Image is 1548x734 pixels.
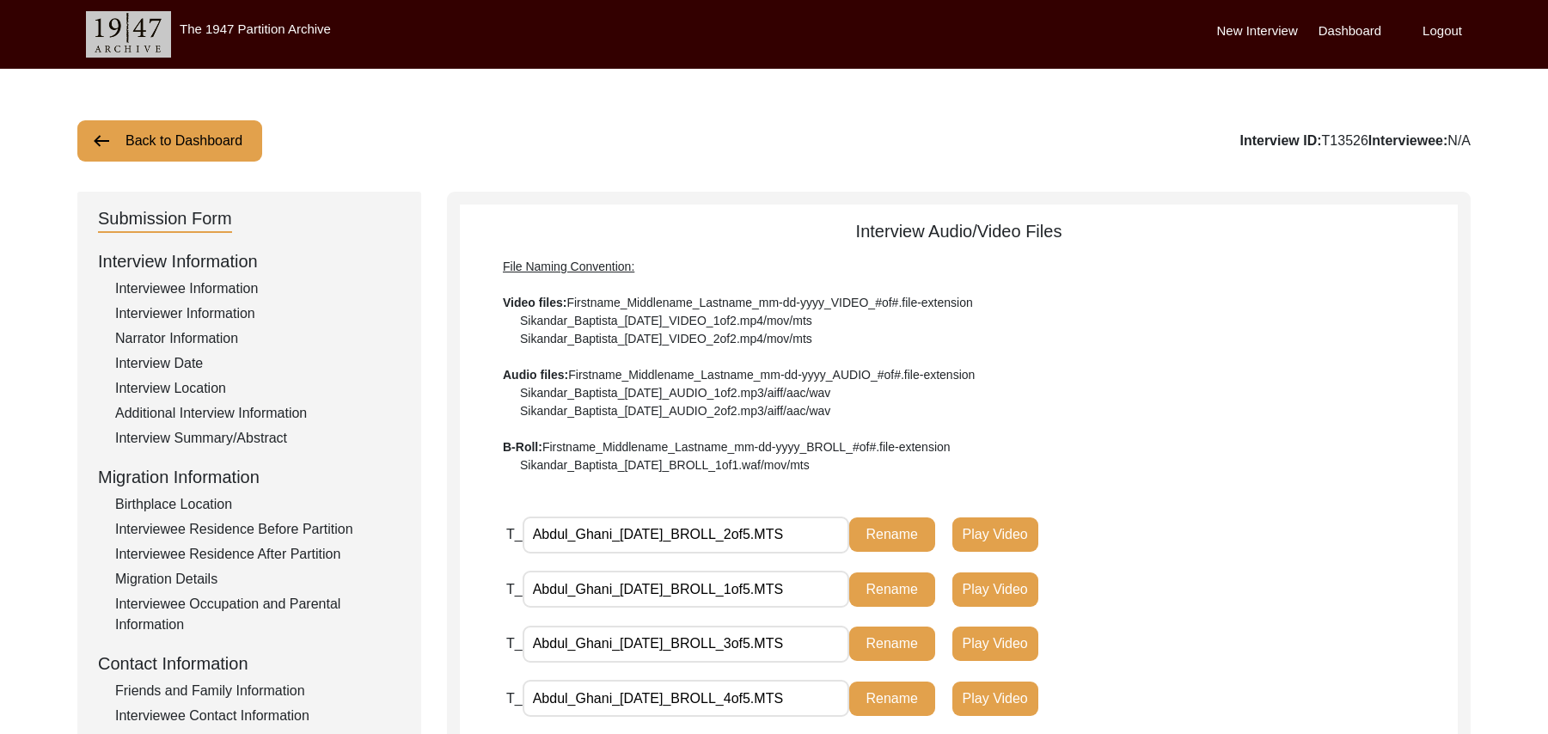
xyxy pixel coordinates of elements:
label: Dashboard [1319,21,1381,41]
button: Rename [849,572,935,607]
div: Interviewee Information [115,278,401,299]
div: Narrator Information [115,328,401,349]
img: arrow-left.png [91,131,112,151]
b: Interview ID: [1239,133,1321,148]
span: T_ [506,691,523,706]
button: Play Video [952,682,1038,716]
div: Migration Information [98,464,401,490]
div: Friends and Family Information [115,681,401,701]
b: Video files: [503,296,566,309]
div: Interview Audio/Video Files [460,218,1458,474]
button: Play Video [952,517,1038,552]
span: T_ [506,527,523,541]
b: B-Roll: [503,440,542,454]
div: Interviewee Occupation and Parental Information [115,594,401,635]
b: Audio files: [503,368,568,382]
div: Submission Form [98,205,232,233]
label: New Interview [1217,21,1298,41]
span: T_ [506,582,523,596]
span: T_ [506,636,523,651]
button: Rename [849,682,935,716]
div: Interview Location [115,378,401,399]
div: T13526 N/A [1239,131,1471,151]
button: Play Video [952,627,1038,661]
div: Interview Summary/Abstract [115,428,401,449]
label: The 1947 Partition Archive [180,21,331,36]
div: Birthplace Location [115,494,401,515]
img: header-logo.png [86,11,171,58]
b: Interviewee: [1368,133,1447,148]
div: Additional Interview Information [115,403,401,424]
label: Logout [1423,21,1462,41]
div: Firstname_Middlename_Lastname_mm-dd-yyyy_VIDEO_#of#.file-extension Sikandar_Baptista_[DATE]_VIDEO... [503,258,1415,474]
button: Play Video [952,572,1038,607]
div: Contact Information [98,651,401,676]
button: Back to Dashboard [77,120,262,162]
span: File Naming Convention: [503,260,634,273]
div: Interview Date [115,353,401,374]
button: Rename [849,627,935,661]
div: Migration Details [115,569,401,590]
div: Interviewee Residence After Partition [115,544,401,565]
div: Interviewee Residence Before Partition [115,519,401,540]
div: Interviewer Information [115,303,401,324]
div: Interviewee Contact Information [115,706,401,726]
button: Rename [849,517,935,552]
div: Interview Information [98,248,401,274]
